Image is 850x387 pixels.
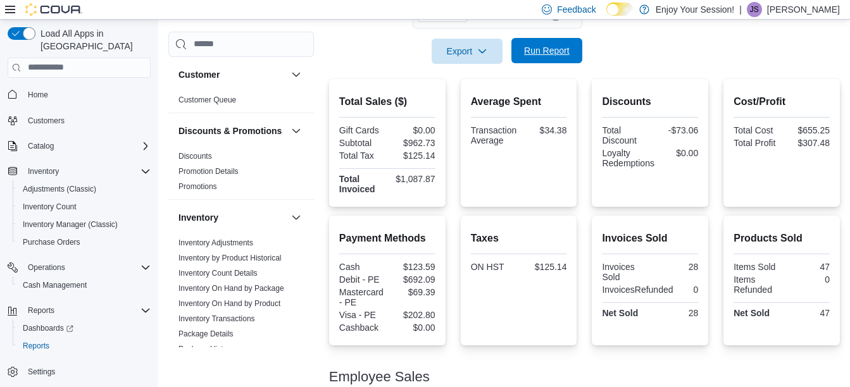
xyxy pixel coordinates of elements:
a: Settings [23,364,60,379]
button: Export [432,39,503,64]
span: Export [439,39,495,64]
button: Reports [23,303,59,318]
a: Inventory On Hand by Package [178,284,284,293]
a: Inventory On Hand by Product [178,299,280,308]
span: Inventory Count [18,199,151,214]
div: InvoicesRefunded [602,285,673,295]
span: Run Report [524,44,570,57]
span: Catalog [28,141,54,151]
h3: Employee Sales [329,369,430,384]
div: $202.80 [390,310,435,320]
div: 47 [784,308,830,318]
span: Cash Management [23,280,87,290]
a: Discounts [178,152,212,161]
div: Total Discount [602,125,647,145]
span: Inventory Count [23,202,77,212]
a: Package Details [178,329,234,338]
h2: Invoices Sold [602,231,698,246]
div: Invoices Sold [602,262,647,282]
div: James Stewart [747,2,762,17]
a: Dashboards [13,319,156,337]
span: Catalog [23,138,151,154]
h2: Payment Methods [339,231,435,246]
span: Dashboards [18,321,151,336]
span: Home [28,90,48,100]
a: Inventory Count Details [178,269,258,278]
div: Discounts & Promotions [168,149,314,199]
span: Package History [178,344,234,354]
span: Customers [23,113,151,128]
div: Total Profit [734,138,779,148]
div: $655.25 [784,125,830,135]
span: Promotion Details [178,166,239,176]
div: Total Cost [734,125,779,135]
button: Inventory Manager (Classic) [13,216,156,233]
div: $69.39 [390,287,435,297]
button: Customer [178,68,286,81]
span: Feedback [557,3,596,16]
button: Inventory [289,210,304,225]
button: Customers [3,111,156,130]
img: Cova [25,3,82,16]
div: 47 [784,262,830,272]
div: $123.59 [390,262,435,272]
div: $0.00 [390,322,435,333]
button: Home [3,85,156,104]
div: Transaction Average [471,125,517,145]
h2: Discounts [602,94,698,109]
a: Package History [178,345,234,353]
span: Promotions [178,181,217,192]
h2: Products Sold [734,231,830,246]
p: Enjoy Your Session! [656,2,735,17]
button: Operations [23,260,70,275]
span: Purchase Orders [23,237,80,247]
button: Discounts & Promotions [289,123,304,138]
button: Run Report [511,38,582,63]
span: Purchase Orders [18,235,151,250]
div: Cashback [339,322,385,333]
button: Adjustments (Classic) [13,180,156,198]
span: Dashboards [23,323,73,333]
div: Debit - PE [339,274,385,285]
button: Discounts & Promotions [178,125,286,137]
p: [PERSON_NAME] [767,2,840,17]
a: Reports [18,338,54,353]
span: Cash Management [18,278,151,293]
button: Settings [3,362,156,381]
button: Reports [13,337,156,355]
span: Customers [28,116,65,126]
div: -$73.06 [653,125,698,135]
div: Loyalty Redemptions [602,148,654,168]
span: Inventory On Hand by Product [178,298,280,309]
a: Customer Queue [178,95,236,104]
div: $34.38 [522,125,566,135]
div: ON HST [471,262,516,272]
span: Package Details [178,329,234,339]
a: Promotions [178,182,217,191]
h2: Cost/Profit [734,94,830,109]
span: Reports [18,338,151,353]
div: $962.73 [390,138,435,148]
span: Inventory Transactions [178,314,255,324]
button: Purchase Orders [13,233,156,251]
h3: Customer [178,68,220,81]
div: $125.14 [390,150,435,161]
div: 28 [653,262,698,272]
span: Inventory Manager (Classic) [18,217,151,232]
a: Promotion Details [178,167,239,176]
p: | [739,2,742,17]
div: $125.14 [522,262,567,272]
button: Operations [3,259,156,276]
span: Settings [23,364,151,379]
span: Adjustments (Classic) [18,181,151,197]
span: Inventory [23,164,151,179]
a: Customers [23,113,70,128]
a: Adjustments (Classic) [18,181,101,197]
div: $1,087.87 [390,174,435,184]
strong: Net Sold [602,308,638,318]
button: Inventory [178,211,286,224]
span: Reports [28,305,54,316]
div: Cash [339,262,385,272]
strong: Net Sold [734,308,770,318]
